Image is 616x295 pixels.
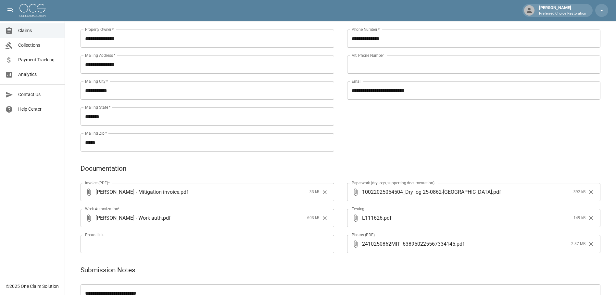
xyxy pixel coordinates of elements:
[179,188,188,196] span: . pdf
[18,27,59,34] span: Claims
[492,188,501,196] span: . pdf
[539,11,586,17] p: Preferred Choice Restoration
[352,27,380,32] label: Phone Number
[85,180,110,186] label: Invoice (PDF)*
[18,71,59,78] span: Analytics
[362,240,455,248] span: 2410250862MIT_638950225567334145
[162,214,171,222] span: . pdf
[352,79,361,84] label: Email
[307,215,319,221] span: 603 kB
[352,53,384,58] label: Alt. Phone Number
[586,239,596,249] button: Clear
[85,79,108,84] label: Mailing City
[19,4,45,17] img: ocs-logo-white-transparent.png
[352,232,375,238] label: Photos (PDF)
[586,213,596,223] button: Clear
[352,180,434,186] label: Paperwork (dry logs, supporting documentation)
[6,283,59,289] div: © 2025 One Claim Solution
[85,232,104,238] label: Photo Link
[4,4,17,17] button: open drawer
[95,188,179,196] span: [PERSON_NAME] - Mitigation invoice
[95,214,162,222] span: [PERSON_NAME] - Work auth
[352,206,364,212] label: Testing
[85,27,114,32] label: Property Owner
[85,130,107,136] label: Mailing Zip
[571,241,585,247] span: 2.87 MB
[383,214,392,222] span: . pdf
[573,189,585,195] span: 392 kB
[18,106,59,113] span: Help Center
[18,42,59,49] span: Collections
[455,240,464,248] span: . pdf
[362,188,492,196] span: 10022025054504_Dry log 25-0862-[GEOGRAPHIC_DATA]
[320,187,330,197] button: Clear
[586,187,596,197] button: Clear
[18,91,59,98] span: Contact Us
[85,206,120,212] label: Work Authorization*
[573,215,585,221] span: 149 kB
[85,53,115,58] label: Mailing Address
[320,213,330,223] button: Clear
[18,56,59,63] span: Payment Tracking
[309,189,319,195] span: 33 kB
[85,104,110,110] label: Mailing State
[536,5,589,16] div: [PERSON_NAME]
[362,214,383,222] span: L111626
